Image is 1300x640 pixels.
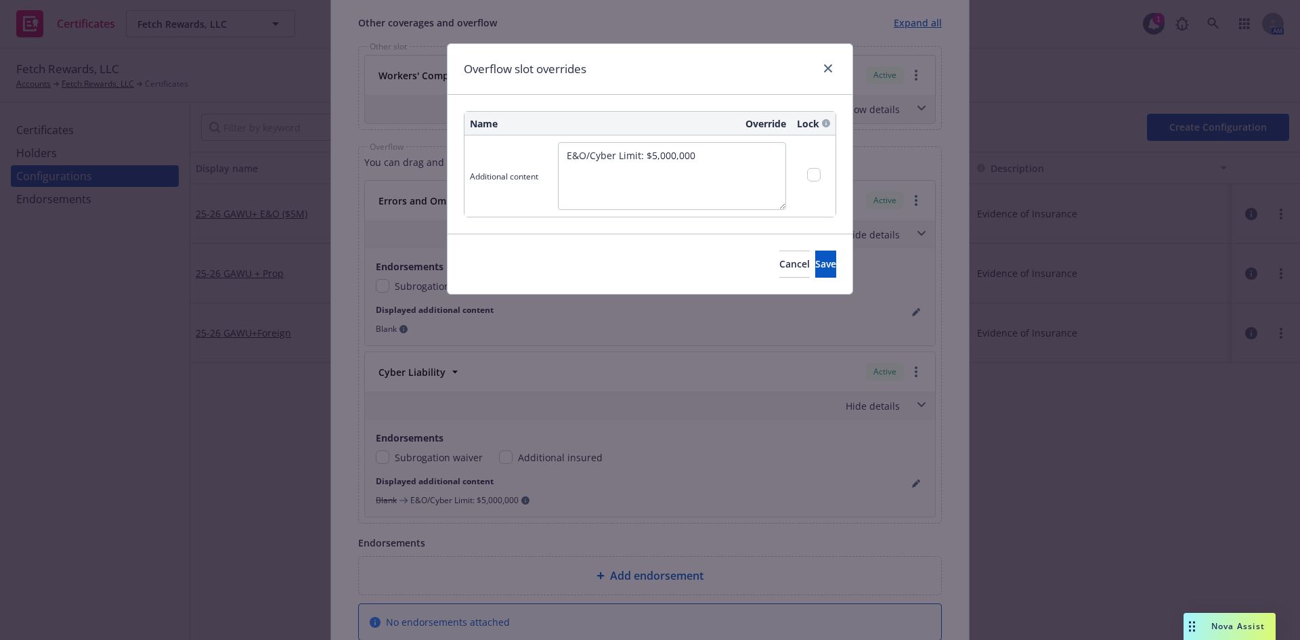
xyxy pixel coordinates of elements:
button: Save [815,251,836,278]
div: Lock [797,116,830,131]
th: Override [552,112,792,135]
div: Drag to move [1184,613,1200,640]
button: Cancel [779,251,810,278]
td: Additional content [464,135,552,217]
span: Save [815,257,836,270]
span: Nova Assist [1211,620,1265,632]
textarea: E&O/Cyber Limit: $5,000,000 [558,142,786,210]
span: Cancel [779,257,810,270]
th: Name [464,112,552,135]
a: close [820,60,836,77]
button: Nova Assist [1184,613,1276,640]
h1: Overflow slot overrides [464,60,586,78]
